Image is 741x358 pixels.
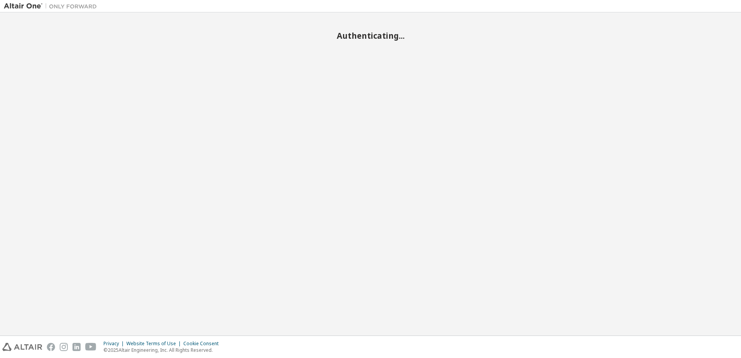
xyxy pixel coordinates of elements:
[4,31,737,41] h2: Authenticating...
[183,341,223,347] div: Cookie Consent
[2,343,42,351] img: altair_logo.svg
[47,343,55,351] img: facebook.svg
[103,341,126,347] div: Privacy
[85,343,97,351] img: youtube.svg
[126,341,183,347] div: Website Terms of Use
[4,2,101,10] img: Altair One
[103,347,223,353] p: © 2025 Altair Engineering, Inc. All Rights Reserved.
[60,343,68,351] img: instagram.svg
[72,343,81,351] img: linkedin.svg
